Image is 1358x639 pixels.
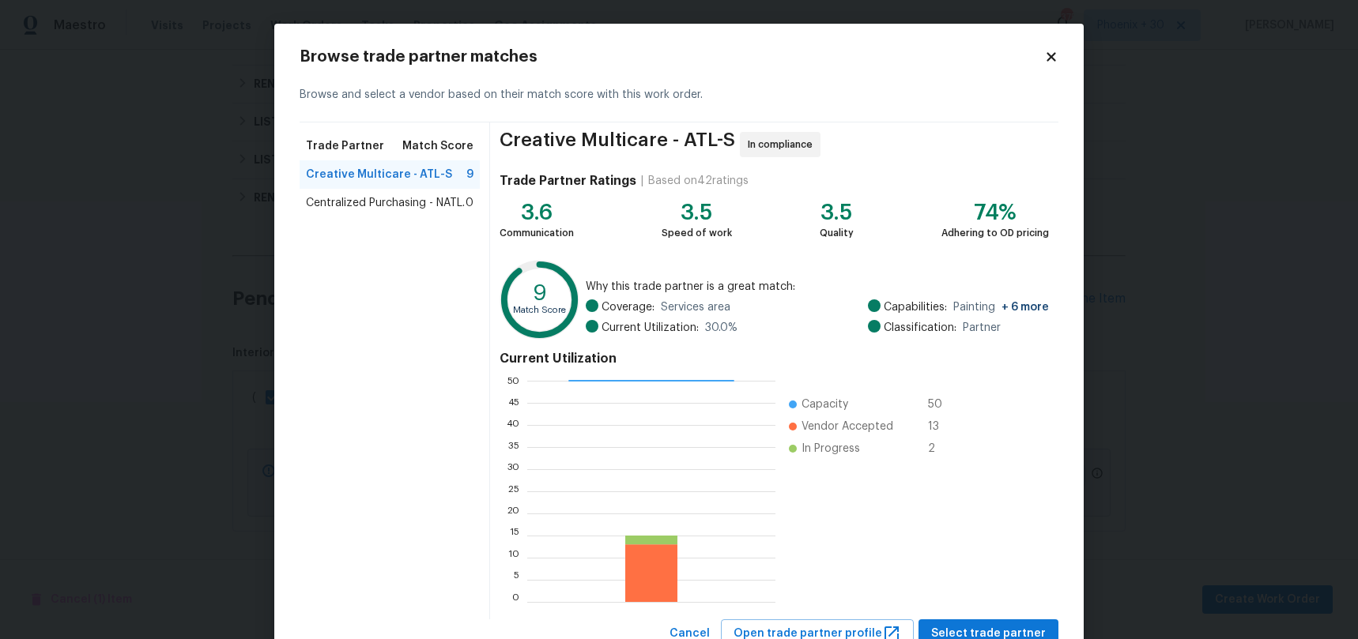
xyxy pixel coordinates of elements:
div: | [636,173,648,189]
div: Quality [820,225,854,241]
span: Why this trade partner is a great match: [586,279,1049,295]
div: Browse and select a vendor based on their match score with this work order. [300,68,1058,122]
text: 35 [508,442,519,452]
h4: Current Utilization [500,351,1049,366]
span: Match Score [402,138,473,154]
span: 13 [928,419,953,434]
div: Based on 42 ratings [648,173,749,189]
span: Trade Partner [306,138,384,154]
span: Vendor Accepted [802,419,893,434]
span: 0 [466,195,473,211]
span: Creative Multicare - ATL-S [306,167,452,182]
text: 0 [512,597,519,607]
span: Classification: [884,320,956,336]
text: 25 [508,487,519,496]
span: Capabilities: [884,299,947,315]
span: Painting [953,299,1049,315]
span: Coverage: [602,299,654,315]
span: Partner [963,320,1001,336]
span: Current Utilization: [602,320,699,336]
div: 3.6 [500,205,574,220]
span: 30.0 % [705,320,737,336]
h2: Browse trade partner matches [300,49,1044,65]
div: 3.5 [820,205,854,220]
span: 9 [466,167,473,182]
span: In Progress [802,441,860,457]
div: Speed of work [662,225,732,241]
div: Communication [500,225,574,241]
text: 9 [533,282,547,304]
span: Services area [661,299,730,315]
div: 74% [941,205,1049,220]
span: Capacity [802,397,848,412]
text: 15 [510,531,519,540]
text: 45 [507,398,519,408]
text: 50 [507,376,519,385]
text: 20 [507,509,519,518]
text: 40 [506,420,519,430]
div: 3.5 [662,205,732,220]
span: Centralized Purchasing - NATL. [306,195,465,211]
text: 30 [507,464,519,474]
text: 5 [514,575,519,584]
span: 50 [928,397,953,412]
div: Adhering to OD pricing [941,225,1049,241]
span: Creative Multicare - ATL-S [500,132,735,157]
span: 2 [928,441,953,457]
text: Match Score [513,306,566,314]
span: + 6 more [1002,302,1049,313]
span: In compliance [748,137,819,152]
h4: Trade Partner Ratings [500,173,636,189]
text: 10 [508,553,519,562]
